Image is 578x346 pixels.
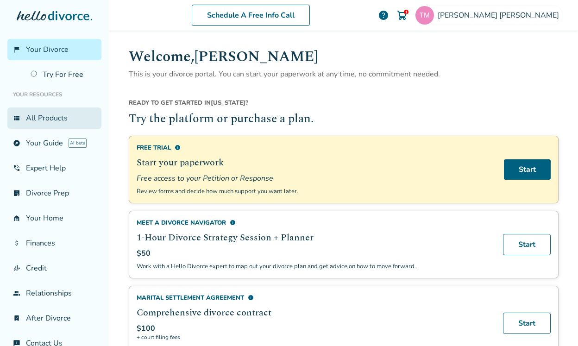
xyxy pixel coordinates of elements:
a: list_alt_checkDivorce Prep [7,182,101,204]
span: [PERSON_NAME] [PERSON_NAME] [438,10,563,20]
span: finance_mode [13,264,20,272]
span: garage_home [13,214,20,222]
a: Start [503,234,551,255]
a: garage_homeYour Home [7,208,101,229]
p: Work with a Hello Divorce expert to map out your divorce plan and get advice on how to move forward. [137,262,492,271]
span: Free access to your Petition or Response [137,173,493,183]
h2: Comprehensive divorce contract [137,306,492,320]
div: Marital Settlement Agreement [137,294,492,302]
span: flag_2 [13,46,20,53]
span: group [13,289,20,297]
p: This is your divorce portal. You can start your paperwork at any time, no commitment needed. [129,68,559,80]
a: help [378,10,389,21]
img: Cart [396,10,408,21]
span: bookmark_check [13,315,20,322]
li: Your Resources [7,85,101,104]
a: Start [504,159,551,180]
a: Schedule A Free Info Call [192,5,310,26]
h1: Welcome, [PERSON_NAME] [129,45,559,68]
span: info [175,145,181,151]
a: view_listAll Products [7,107,101,129]
a: Try For Free [25,64,101,85]
a: finance_modeCredit [7,258,101,279]
h2: 1-Hour Divorce Strategy Session + Planner [137,231,492,245]
div: Free Trial [137,144,493,152]
a: phone_in_talkExpert Help [7,157,101,179]
a: Start [503,313,551,334]
span: explore [13,139,20,147]
img: terrimarko11@aol.com [415,6,434,25]
div: 1 [404,10,408,14]
div: [US_STATE] ? [129,99,559,111]
span: Your Divorce [26,44,69,55]
a: exploreYour GuideAI beta [7,132,101,154]
span: Ready to get started in [129,99,211,107]
h2: Try the platform or purchase a plan. [129,111,559,128]
span: info [230,220,236,226]
iframe: Chat Widget [532,302,578,346]
span: phone_in_talk [13,164,20,172]
span: list_alt_check [13,189,20,197]
span: + court filing fees [137,333,492,341]
span: AI beta [69,138,87,148]
a: flag_2Your Divorce [7,39,101,60]
a: attach_moneyFinances [7,233,101,254]
div: Meet a divorce navigator [137,219,492,227]
span: $100 [137,323,155,333]
a: bookmark_checkAfter Divorce [7,308,101,329]
span: info [248,295,254,301]
a: groupRelationships [7,283,101,304]
span: $50 [137,248,151,258]
p: Review forms and decide how much support you want later. [137,187,493,195]
h2: Start your paperwork [137,156,493,170]
span: attach_money [13,239,20,247]
span: view_list [13,114,20,122]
